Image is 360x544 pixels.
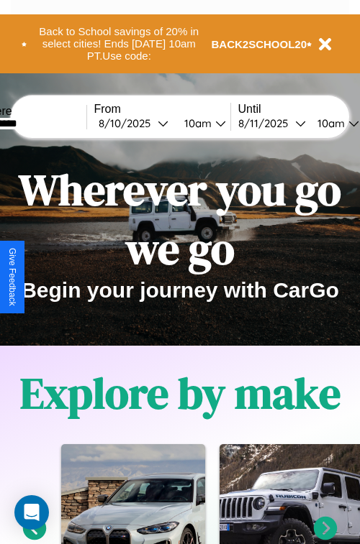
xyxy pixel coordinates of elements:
div: 8 / 10 / 2025 [99,116,158,130]
b: BACK2SCHOOL20 [212,38,307,50]
h1: Explore by make [20,364,341,423]
div: 8 / 11 / 2025 [238,116,295,130]
button: 10am [173,116,230,131]
div: 10am [310,116,348,130]
label: From [94,103,230,116]
div: Open Intercom Messenger [14,495,49,530]
div: Give Feedback [7,248,17,306]
button: 8/10/2025 [94,116,173,131]
div: 10am [177,116,215,130]
button: Back to School savings of 20% in select cities! Ends [DATE] 10am PT.Use code: [27,22,212,66]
